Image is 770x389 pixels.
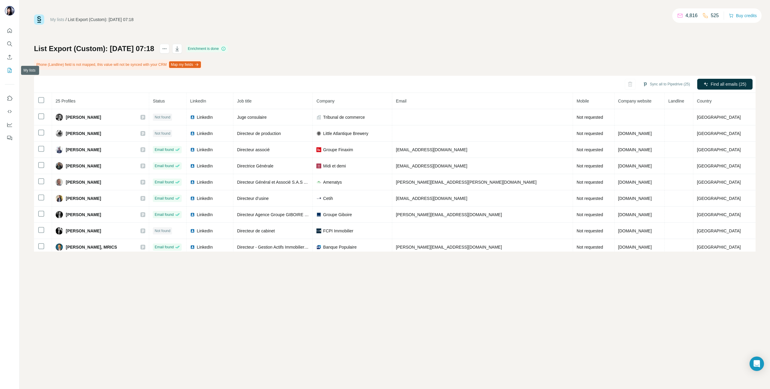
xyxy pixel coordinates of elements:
span: [EMAIL_ADDRESS][DOMAIN_NAME] [396,196,467,201]
a: My lists [50,17,64,22]
span: LinkedIn [197,147,213,153]
span: LinkedIn [197,163,213,169]
span: Directrice Générale [237,164,273,168]
img: LinkedIn logo [190,115,195,120]
img: Avatar [56,179,63,186]
span: Country [697,99,712,103]
span: [DOMAIN_NAME] [618,147,652,152]
span: [GEOGRAPHIC_DATA] [697,212,741,217]
div: Enrichment is done [186,45,228,52]
img: LinkedIn logo [190,147,195,152]
span: Email found [155,163,174,169]
span: Company website [618,99,651,103]
img: company-logo [316,147,321,152]
span: [DOMAIN_NAME] [618,180,652,185]
span: [PERSON_NAME] [66,228,101,234]
span: Not requested [577,245,603,250]
span: Email [396,99,406,103]
img: LinkedIn logo [190,180,195,185]
span: Not found [155,131,170,136]
img: LinkedIn logo [190,228,195,233]
p: 4,816 [685,12,698,19]
button: Search [5,38,14,49]
span: LinkedIn [197,179,213,185]
img: Avatar [56,227,63,234]
span: Directeur Général et Associé S.A.S AFM [GEOGRAPHIC_DATA] [237,180,357,185]
span: LinkedIn [197,130,213,136]
button: actions [160,44,169,54]
span: Not requested [577,196,603,201]
span: [PERSON_NAME] [66,179,101,185]
span: Not requested [577,115,603,120]
li: / [66,17,67,23]
img: company-logo [316,196,321,201]
span: Find all emails (25) [711,81,746,87]
span: [GEOGRAPHIC_DATA] [697,164,741,168]
span: Email found [155,244,174,250]
img: company-logo [316,131,321,136]
span: LinkedIn [197,212,213,218]
img: LinkedIn logo [190,196,195,201]
span: Mobile [577,99,589,103]
span: [PERSON_NAME] [66,130,101,136]
img: Avatar [5,6,14,16]
span: LinkedIn [197,228,213,234]
span: [PERSON_NAME][EMAIL_ADDRESS][PERSON_NAME][DOMAIN_NAME] [396,180,537,185]
span: [EMAIL_ADDRESS][DOMAIN_NAME] [396,147,467,152]
span: Not requested [577,228,603,233]
span: Status [153,99,165,103]
span: Directeur d’usine [237,196,269,201]
span: Directeur Agence Groupe GIBOIRE Transaction La Baule [237,212,344,217]
span: [DOMAIN_NAME] [618,164,652,168]
span: FCPI Immobilier [323,228,353,234]
span: Directeur de production [237,131,281,136]
span: [GEOGRAPHIC_DATA] [697,228,741,233]
img: Avatar [56,146,63,153]
span: Juge consulaire [237,115,266,120]
span: LinkedIn [197,244,213,250]
h1: List Export (Custom): [DATE] 07:18 [34,44,154,54]
span: Company [316,99,334,103]
span: [GEOGRAPHIC_DATA] [697,180,741,185]
button: Use Surfe on LinkedIn [5,93,14,104]
div: Phone (Landline) field is not mapped, this value will not be synced with your CRM [34,60,202,70]
span: Tribunal de commerce [323,114,365,120]
img: LinkedIn logo [190,164,195,168]
span: [GEOGRAPHIC_DATA] [697,245,741,250]
span: Not requested [577,131,603,136]
span: [PERSON_NAME], MRICS [66,244,117,250]
span: Midi et demi [323,163,346,169]
span: Not requested [577,212,603,217]
span: [PERSON_NAME][EMAIL_ADDRESS][DOMAIN_NAME] [396,245,502,250]
span: [DOMAIN_NAME] [618,228,652,233]
img: company-logo [316,228,321,233]
span: LinkedIn [197,195,213,201]
span: [PERSON_NAME] [66,212,101,218]
span: Not requested [577,164,603,168]
img: Avatar [56,195,63,202]
button: Find all emails (25) [697,79,753,90]
p: 525 [711,12,719,19]
button: My lists [5,65,14,76]
img: Avatar [56,114,63,121]
img: company-logo [316,245,321,250]
button: Map my fields [169,61,201,68]
button: Quick start [5,25,14,36]
span: Directeur associé [237,147,269,152]
span: Email found [155,196,174,201]
span: [GEOGRAPHIC_DATA] [697,196,741,201]
img: company-logo [316,164,321,168]
span: Directeur - Gestion Actifs Immobiliers chez OTOKTONE 3i [237,245,345,250]
span: [PERSON_NAME][EMAIL_ADDRESS][DOMAIN_NAME] [396,212,502,217]
span: Cetih [323,195,333,201]
span: [PERSON_NAME] [66,163,101,169]
img: Avatar [56,162,63,170]
span: Landline [668,99,684,103]
button: Feedback [5,133,14,143]
span: Job title [237,99,251,103]
img: company-logo [316,212,321,217]
button: Use Surfe API [5,106,14,117]
span: Email found [155,179,174,185]
span: [DOMAIN_NAME] [618,131,652,136]
span: Groupe Finaxim [323,147,353,153]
